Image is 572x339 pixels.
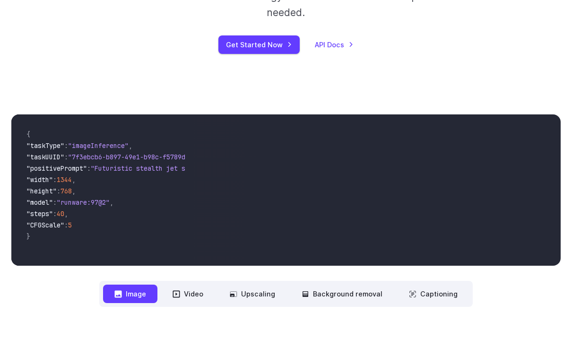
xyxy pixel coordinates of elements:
[26,175,53,184] span: "width"
[103,285,157,303] button: Image
[72,187,76,195] span: ,
[57,175,72,184] span: 1344
[87,164,91,173] span: :
[110,198,113,207] span: ,
[26,130,30,139] span: {
[72,175,76,184] span: ,
[161,285,215,303] button: Video
[64,221,68,229] span: :
[398,285,469,303] button: Captioning
[53,209,57,218] span: :
[26,221,64,229] span: "CFGScale"
[26,141,64,150] span: "taskType"
[218,285,286,303] button: Upscaling
[57,187,61,195] span: :
[26,153,64,161] span: "taskUUID"
[26,209,53,218] span: "steps"
[26,232,30,241] span: }
[64,153,68,161] span: :
[315,39,354,50] a: API Docs
[68,153,212,161] span: "7f3ebcb6-b897-49e1-b98c-f5789d2d40d7"
[57,198,110,207] span: "runware:97@2"
[64,141,68,150] span: :
[26,164,87,173] span: "positivePrompt"
[53,198,57,207] span: :
[26,187,57,195] span: "height"
[290,285,394,303] button: Background removal
[57,209,64,218] span: 40
[129,141,132,150] span: ,
[61,187,72,195] span: 768
[53,175,57,184] span: :
[26,198,53,207] span: "model"
[218,35,300,54] a: Get Started Now
[68,141,129,150] span: "imageInference"
[64,209,68,218] span: ,
[91,164,435,173] span: "Futuristic stealth jet streaking through a neon-lit cityscape with glowing purple exhaust"
[68,221,72,229] span: 5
